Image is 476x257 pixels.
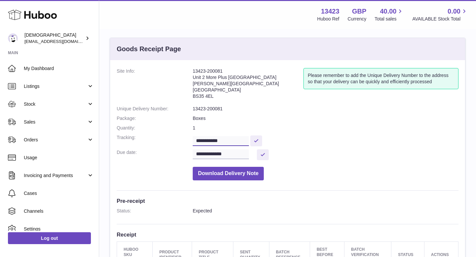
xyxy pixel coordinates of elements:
[24,172,87,179] span: Invoicing and Payments
[375,7,404,22] a: 40.00 Total sales
[412,7,468,22] a: 0.00 AVAILABLE Stock Total
[24,208,94,214] span: Channels
[193,106,458,112] dd: 13423-200081
[412,16,468,22] span: AVAILABLE Stock Total
[193,115,458,122] dd: Boxes
[24,101,87,107] span: Stock
[117,149,193,160] dt: Due date:
[24,32,84,45] div: [DEMOGRAPHIC_DATA]
[117,197,458,204] h3: Pre-receipt
[117,231,458,238] h3: Receipt
[375,16,404,22] span: Total sales
[117,134,193,146] dt: Tracking:
[24,119,87,125] span: Sales
[24,83,87,90] span: Listings
[8,33,18,43] img: olgazyuz@outlook.com
[352,7,366,16] strong: GBP
[24,137,87,143] span: Orders
[321,7,339,16] strong: 13423
[193,125,458,131] dd: 1
[303,68,458,89] div: Please remember to add the Unique Delivery Number to the address so that your delivery can be qui...
[24,190,94,197] span: Cases
[193,208,458,214] dd: Expected
[117,106,193,112] dt: Unique Delivery Number:
[24,65,94,72] span: My Dashboard
[117,208,193,214] dt: Status:
[117,45,181,54] h3: Goods Receipt Page
[24,39,97,44] span: [EMAIL_ADDRESS][DOMAIN_NAME]
[193,167,264,180] button: Download Delivery Note
[117,115,193,122] dt: Package:
[317,16,339,22] div: Huboo Ref
[193,68,303,102] address: 13423-200081 Unit 2 More Plus [GEOGRAPHIC_DATA] [PERSON_NAME][GEOGRAPHIC_DATA] [GEOGRAPHIC_DATA] ...
[117,68,193,102] dt: Site Info:
[8,232,91,244] a: Log out
[380,7,396,16] span: 40.00
[24,155,94,161] span: Usage
[348,16,367,22] div: Currency
[24,226,94,232] span: Settings
[117,125,193,131] dt: Quantity:
[448,7,460,16] span: 0.00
